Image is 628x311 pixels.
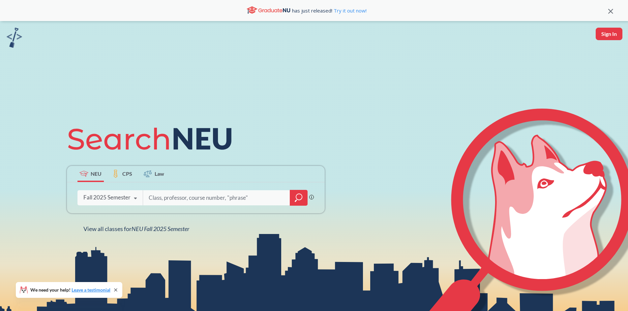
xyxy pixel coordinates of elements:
[292,7,367,14] span: has just released!
[290,190,308,206] div: magnifying glass
[132,225,189,232] span: NEU Fall 2025 Semester
[122,170,132,177] span: CPS
[148,191,285,205] input: Class, professor, course number, "phrase"
[596,28,622,40] button: Sign In
[83,225,189,232] span: View all classes for
[91,170,102,177] span: NEU
[7,28,22,50] a: sandbox logo
[72,287,110,293] a: Leave a testimonial
[30,288,110,292] span: We need your help!
[155,170,164,177] span: Law
[7,28,22,48] img: sandbox logo
[295,193,303,202] svg: magnifying glass
[83,194,131,201] div: Fall 2025 Semester
[332,7,367,14] a: Try it out now!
